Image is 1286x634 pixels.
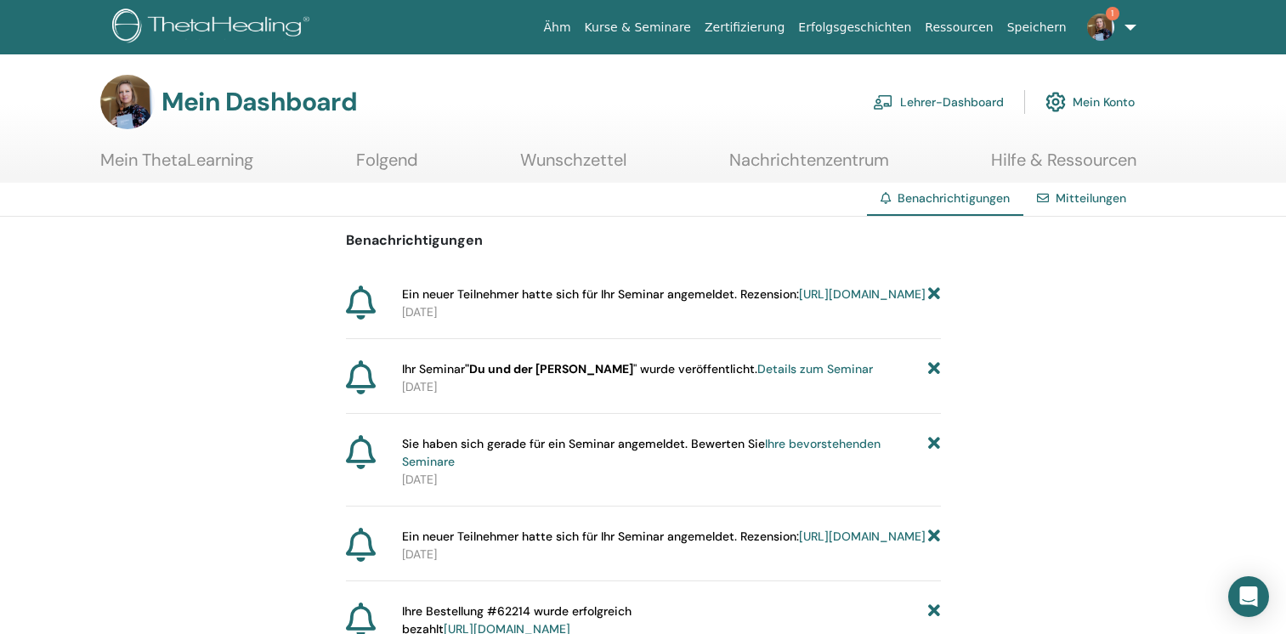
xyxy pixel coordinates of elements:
[100,150,253,183] a: Mein ThetaLearning
[536,12,577,43] a: Ähm
[402,361,873,376] font: Ihr Seminar " wurde veröffentlicht.
[799,529,926,544] a: [URL][DOMAIN_NAME]
[1000,12,1074,43] a: Speichern
[100,75,155,129] img: default.jpg
[918,12,1000,43] a: Ressourcen
[799,286,926,302] a: [URL][DOMAIN_NAME]
[356,150,418,183] a: Folgend
[898,190,1010,206] span: Benachrichtigungen
[1056,190,1126,206] a: Mitteilungen
[873,94,893,110] img: chalkboard-teacher.svg
[757,361,873,376] a: Details zum Seminar
[1045,83,1135,121] a: Mein Konto
[991,150,1136,183] a: Hilfe & Ressourcen
[161,87,357,117] h3: Mein Dashboard
[1106,7,1119,20] span: 1
[112,8,315,47] img: logo.png
[1087,14,1114,41] img: default.jpg
[729,150,889,183] a: Nachrichtenzentrum
[520,150,626,183] a: Wunschzettel
[402,435,929,471] span: Sie haben sich gerade für ein Seminar angemeldet. Bewerten Sie
[1073,94,1135,110] font: Mein Konto
[402,546,941,563] p: [DATE]
[465,361,633,376] strong: "Du und der [PERSON_NAME]
[578,12,698,43] a: Kurse & Seminare
[900,94,1004,110] font: Lehrer-Dashboard
[791,12,918,43] a: Erfolgsgeschichten
[402,378,941,396] p: [DATE]
[402,471,941,489] p: [DATE]
[1228,576,1269,617] div: Öffnen Sie den Intercom Messenger
[346,230,941,251] p: Benachrichtigungen
[402,528,926,546] span: Ein neuer Teilnehmer hatte sich für Ihr Seminar angemeldet. Rezension:
[402,286,926,303] span: Ein neuer Teilnehmer hatte sich für Ihr Seminar angemeldet. Rezension:
[873,83,1004,121] a: Lehrer-Dashboard
[698,12,791,43] a: Zertifizierung
[402,303,941,321] p: [DATE]
[1045,88,1066,116] img: cog.svg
